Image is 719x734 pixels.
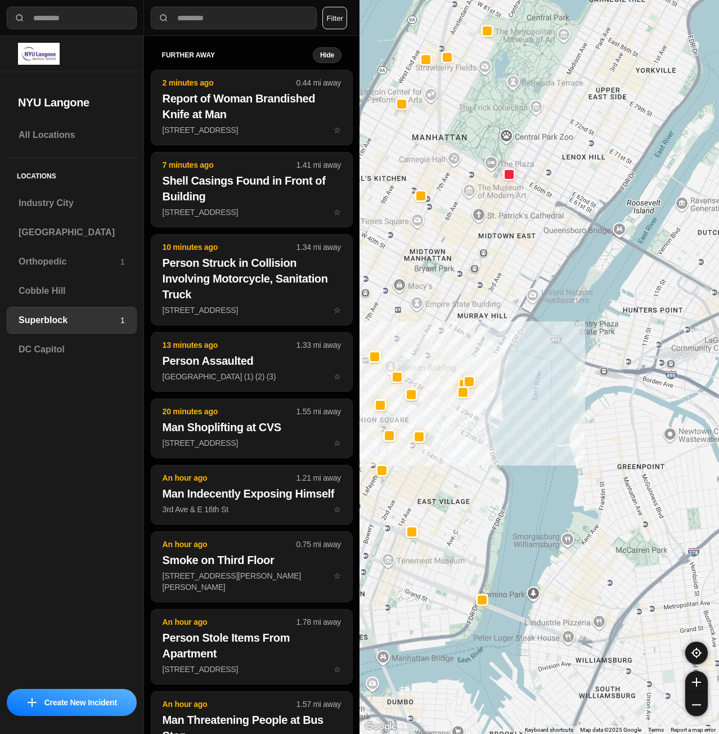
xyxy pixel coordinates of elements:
[163,406,296,417] p: 20 minutes ago
[163,305,341,316] p: [STREET_ADDRESS]
[163,91,341,122] h2: Report of Woman Brandished Knife at Man
[163,159,296,171] p: 7 minutes ago
[151,305,353,315] a: 10 minutes ago1.34 mi awayPerson Struck in Collision Involving Motorcycle, Sanitation Truck[STREE...
[163,472,296,484] p: An hour ago
[151,234,353,325] button: 10 minutes ago1.34 mi awayPerson Struck in Collision Involving Motorcycle, Sanitation Truck[STREE...
[120,256,125,267] p: 1
[163,255,341,302] h2: Person Struck in Collision Involving Motorcycle, Sanitation Truck
[334,571,341,580] span: star
[7,219,137,246] a: [GEOGRAPHIC_DATA]
[692,678,701,687] img: zoom-in
[163,353,341,369] h2: Person Assaulted
[14,12,25,24] img: search
[151,664,353,674] a: An hour ago1.78 mi awayPerson Stole Items From Apartment[STREET_ADDRESS]star
[163,77,296,88] p: 2 minutes ago
[19,343,125,356] h3: DC Capitol
[151,531,353,602] button: An hour ago0.75 mi awaySmoke on Third Floor[STREET_ADDRESS][PERSON_NAME][PERSON_NAME]star
[322,7,347,29] button: Filter
[692,700,701,709] img: zoom-out
[151,70,353,145] button: 2 minutes ago0.44 mi awayReport of Woman Brandished Knife at Man[STREET_ADDRESS]star
[151,465,353,525] button: An hour ago1.21 mi awayMan Indecently Exposing Himself3rd Ave & E 16th Ststar
[44,697,117,708] p: Create New Incident
[151,399,353,458] button: 20 minutes ago1.55 mi awayMan Shoplifting at CVS[STREET_ADDRESS]star
[580,727,641,733] span: Map data ©2025 Google
[19,196,125,210] h3: Industry City
[334,372,341,381] span: star
[296,406,341,417] p: 1.55 mi away
[313,47,341,63] button: Hide
[19,226,125,239] h3: [GEOGRAPHIC_DATA]
[162,51,313,60] h5: further away
[334,665,341,674] span: star
[19,128,125,142] h3: All Locations
[7,248,137,275] a: Orthopedic1
[163,486,341,502] h2: Man Indecently Exposing Himself
[18,43,60,65] img: logo
[334,306,341,315] span: star
[163,419,341,435] h2: Man Shoplifting at CVS
[334,505,341,514] span: star
[158,12,169,24] img: search
[163,207,341,218] p: [STREET_ADDRESS]
[320,51,334,60] small: Hide
[163,616,296,628] p: An hour ago
[163,504,341,515] p: 3rd Ave & E 16th St
[163,539,296,550] p: An hour ago
[7,336,137,363] a: DC Capitol
[7,278,137,305] a: Cobble Hill
[296,616,341,628] p: 1.78 mi away
[120,315,125,326] p: 1
[691,648,702,658] img: recenter
[334,126,341,135] span: star
[685,642,708,664] button: recenter
[19,284,125,298] h3: Cobble Hill
[296,699,341,710] p: 1.57 mi away
[296,539,341,550] p: 0.75 mi away
[163,173,341,204] h2: Shell Casings Found in Front of Building
[19,255,120,268] h3: Orthopedic
[685,671,708,693] button: zoom-in
[151,125,353,135] a: 2 minutes ago0.44 mi awayReport of Woman Brandished Knife at Man[STREET_ADDRESS]star
[671,727,716,733] a: Report a map error
[163,699,296,710] p: An hour ago
[7,689,137,716] button: iconCreate New Incident
[28,698,37,707] img: icon
[163,664,341,675] p: [STREET_ADDRESS]
[362,719,399,734] img: Google
[296,472,341,484] p: 1.21 mi away
[151,332,353,392] button: 13 minutes ago1.33 mi awayPerson Assaulted[GEOGRAPHIC_DATA] (1) (2) (3)star
[525,726,573,734] button: Keyboard shortcuts
[7,307,137,334] a: Superblock1
[151,504,353,514] a: An hour ago1.21 mi awayMan Indecently Exposing Himself3rd Ave & E 16th Ststar
[296,77,341,88] p: 0.44 mi away
[163,241,296,253] p: 10 minutes ago
[362,719,399,734] a: Open this area in Google Maps (opens a new window)
[18,95,125,110] h2: NYU Langone
[296,339,341,351] p: 1.33 mi away
[151,207,353,217] a: 7 minutes ago1.41 mi awayShell Casings Found in Front of Building[STREET_ADDRESS]star
[163,437,341,449] p: [STREET_ADDRESS]
[19,314,120,327] h3: Superblock
[163,371,341,382] p: [GEOGRAPHIC_DATA] (1) (2) (3)
[7,122,137,149] a: All Locations
[334,438,341,447] span: star
[163,630,341,661] h2: Person Stole Items From Apartment
[163,339,296,351] p: 13 minutes ago
[151,438,353,447] a: 20 minutes ago1.55 mi awayMan Shoplifting at CVS[STREET_ADDRESS]star
[163,124,341,136] p: [STREET_ADDRESS]
[151,372,353,381] a: 13 minutes ago1.33 mi awayPerson Assaulted[GEOGRAPHIC_DATA] (1) (2) (3)star
[648,727,664,733] a: Terms (opens in new tab)
[296,241,341,253] p: 1.34 mi away
[7,158,137,190] h5: Locations
[296,159,341,171] p: 1.41 mi away
[151,571,353,580] a: An hour ago0.75 mi awaySmoke on Third Floor[STREET_ADDRESS][PERSON_NAME][PERSON_NAME]star
[7,190,137,217] a: Industry City
[163,552,341,568] h2: Smoke on Third Floor
[151,152,353,227] button: 7 minutes ago1.41 mi awayShell Casings Found in Front of Building[STREET_ADDRESS]star
[151,609,353,684] button: An hour ago1.78 mi awayPerson Stole Items From Apartment[STREET_ADDRESS]star
[334,208,341,217] span: star
[685,693,708,716] button: zoom-out
[163,570,341,593] p: [STREET_ADDRESS][PERSON_NAME][PERSON_NAME]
